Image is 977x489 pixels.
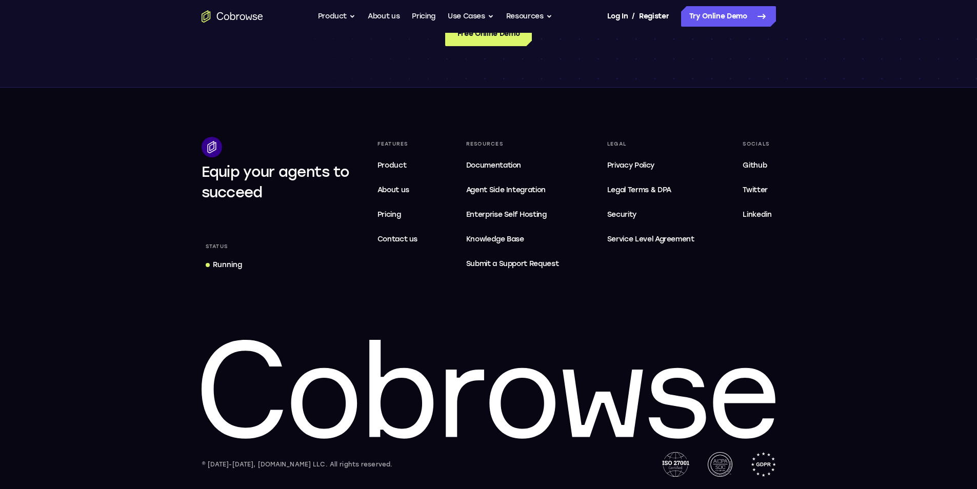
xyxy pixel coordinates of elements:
img: GDPR [751,452,776,477]
a: Free Online Demo [445,22,532,46]
a: Documentation [462,155,563,176]
span: Equip your agents to succeed [202,163,350,201]
span: Linkedin [743,210,771,219]
span: Privacy Policy [607,161,654,170]
span: / [632,10,635,23]
a: Privacy Policy [603,155,699,176]
span: Contact us [377,235,418,243]
button: Use Cases [448,6,494,27]
div: Features [373,137,422,151]
span: Security [607,210,636,219]
a: Submit a Support Request [462,254,563,274]
span: Agent Side Integration [466,184,559,196]
span: Twitter [743,186,768,194]
span: Service Level Agreement [607,233,694,246]
a: Knowledge Base [462,229,563,250]
a: Linkedin [739,205,775,225]
div: Running [213,260,242,270]
span: Enterprise Self Hosting [466,209,559,221]
a: About us [373,180,422,200]
button: Product [318,6,356,27]
span: Pricing [377,210,401,219]
a: Log In [607,6,628,27]
div: © [DATE]-[DATE], [DOMAIN_NAME] LLC. All rights reserved. [202,459,393,470]
img: AICPA SOC [708,452,732,477]
a: Agent Side Integration [462,180,563,200]
a: Try Online Demo [681,6,776,27]
span: About us [377,186,409,194]
a: Go to the home page [202,10,263,23]
div: Status [202,239,232,254]
a: Contact us [373,229,422,250]
span: Documentation [466,161,521,170]
a: About us [368,6,400,27]
a: Twitter [739,180,775,200]
span: Submit a Support Request [466,258,559,270]
span: Legal Terms & DPA [607,186,671,194]
span: Knowledge Base [466,235,524,243]
span: Github [743,161,767,170]
button: Resources [506,6,552,27]
img: ISO [662,452,689,477]
a: Product [373,155,422,176]
div: Socials [739,137,775,151]
a: Security [603,205,699,225]
a: Enterprise Self Hosting [462,205,563,225]
a: Github [739,155,775,176]
div: Legal [603,137,699,151]
a: Pricing [373,205,422,225]
a: Service Level Agreement [603,229,699,250]
a: Register [639,6,669,27]
div: Resources [462,137,563,151]
span: Product [377,161,407,170]
a: Legal Terms & DPA [603,180,699,200]
a: Running [202,256,246,274]
a: Pricing [412,6,435,27]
